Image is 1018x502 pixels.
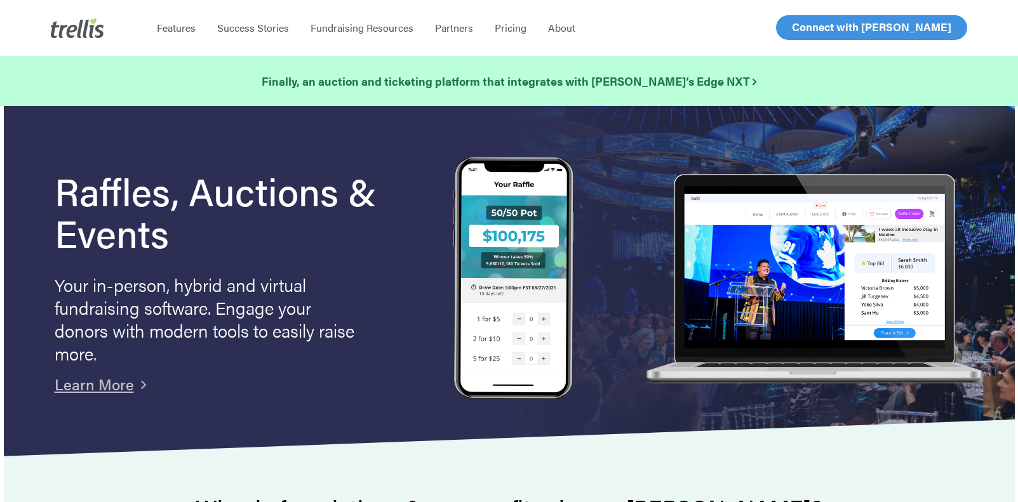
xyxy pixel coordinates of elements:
a: Finally, an auction and ticketing platform that integrates with [PERSON_NAME]’s Edge NXT [262,72,756,90]
span: Connect with [PERSON_NAME] [792,19,951,34]
a: Fundraising Resources [300,22,424,34]
img: Trellis Raffles, Auctions and Event Fundraising [453,157,574,402]
a: Features [146,22,206,34]
a: About [537,22,586,34]
span: Pricing [495,20,526,35]
strong: Finally, an auction and ticketing platform that integrates with [PERSON_NAME]’s Edge NXT [262,73,756,89]
img: rafflelaptop_mac_optim.png [639,174,989,386]
span: Partners [435,20,473,35]
img: Trellis [51,18,104,38]
a: Learn More [55,373,134,395]
a: Connect with [PERSON_NAME] [776,15,967,40]
span: Fundraising Resources [311,20,413,35]
a: Pricing [484,22,537,34]
p: Your in-person, hybrid and virtual fundraising software. Engage your donors with modern tools to ... [55,273,359,364]
span: Features [157,20,196,35]
h1: Raffles, Auctions & Events [55,169,413,253]
a: Success Stories [206,22,300,34]
span: About [548,20,575,35]
a: Partners [424,22,484,34]
span: Success Stories [217,20,289,35]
